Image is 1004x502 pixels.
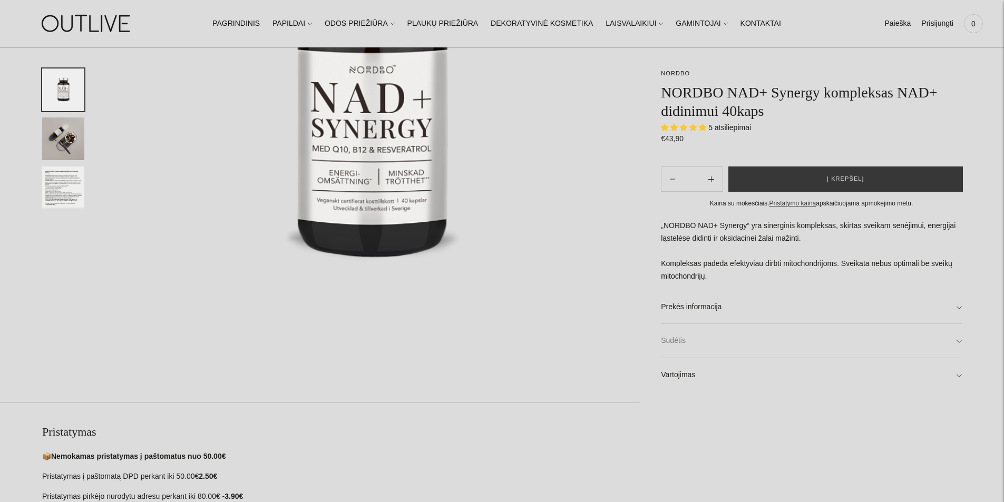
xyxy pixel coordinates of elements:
strong: 3.90€ [225,492,243,500]
p: 📦 [42,450,640,463]
button: Subtract product quantity [700,166,723,192]
a: GAMINTOJAI [676,12,727,35]
a: 0 [964,12,983,35]
img: OUTLIVE [21,5,153,42]
span: 0 [966,16,981,31]
a: PAPILDAI [272,12,312,35]
button: Translation missing: en.general.accessibility.image_thumbail [42,117,84,160]
span: 5 atsiliepimai [708,123,751,132]
a: LAISVALAIKIUI [606,12,663,35]
p: Pristatymas į paštomatą DPD perkant iki 50.00€ [42,470,640,483]
button: Add product quantity [661,166,684,192]
h1: NORDBO NAD+ Synergy kompleksas NAD+ didinimui 40kaps [661,83,962,120]
h2: Pristatymas [42,424,640,440]
a: Prisijungti [921,12,953,35]
a: Paieška [884,12,911,35]
a: Vartojimas [661,358,962,392]
a: Sudėtis [661,324,962,358]
a: Pristatymo kaina [769,200,816,207]
button: Į krepšelį [728,166,963,192]
input: Product quantity [684,172,699,187]
a: DEKORATYVINĖ KOSMETIKA [491,12,593,35]
button: Translation missing: en.general.accessibility.image_thumbail [42,68,84,111]
a: NORDBO [661,70,690,76]
button: Translation missing: en.general.accessibility.image_thumbail [42,166,84,209]
a: PAGRINDINIS [212,12,260,35]
a: ODOS PRIEŽIŪRA [325,12,395,35]
a: PLAUKŲ PRIEŽIŪRA [407,12,479,35]
span: 5.00 stars [661,123,708,132]
p: „NORDBO NAD+ Synergy“ yra sinerginis kompleksas, skirtas sveikam senėjimui, energijai ląstelėse d... [661,220,962,283]
div: Kaina su mokesčiais. apskaičiuojama apmokėjimo metu. [661,198,962,209]
strong: 2.50€ [199,472,217,480]
span: Į krepšelį [827,174,864,184]
span: €43,90 [661,134,684,143]
a: KONTAKTAI [740,12,781,35]
strong: Nemokamas pristatymas į paštomatus nuo 50.00€ [51,452,226,460]
a: Prekės informacija [661,290,962,324]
